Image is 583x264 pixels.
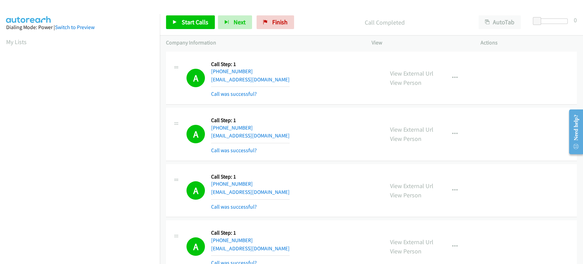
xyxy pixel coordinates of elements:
[186,181,205,200] h1: A
[256,15,294,29] a: Finish
[390,247,421,255] a: View Person
[574,15,577,25] div: 0
[6,38,27,46] a: My Lists
[478,15,521,29] button: AutoTab
[372,39,468,47] p: View
[211,181,253,187] a: [PHONE_NUMBER]
[211,132,290,139] a: [EMAIL_ADDRESS][DOMAIN_NAME]
[536,18,568,24] div: Delay between calls (in seconds)
[166,39,359,47] p: Company Information
[211,245,290,252] a: [EMAIL_ADDRESS][DOMAIN_NAME]
[480,39,577,47] p: Actions
[390,238,433,246] a: View External Url
[564,105,583,159] iframe: Resource Center
[303,18,466,27] p: Call Completed
[182,18,208,26] span: Start Calls
[390,69,433,77] a: View External Url
[218,15,252,29] button: Next
[211,147,257,154] a: Call was successful?
[390,182,433,190] a: View External Url
[6,23,154,31] div: Dialing Mode: Power |
[390,79,421,87] a: View Person
[211,203,257,210] a: Call was successful?
[211,124,253,131] a: [PHONE_NUMBER]
[186,125,205,143] h1: A
[186,69,205,87] h1: A
[211,61,290,68] h5: Call Step: 1
[211,91,257,97] a: Call was successful?
[166,15,215,29] a: Start Calls
[186,237,205,256] h1: A
[211,117,290,124] h5: Call Step: 1
[390,135,421,143] a: View Person
[211,68,253,75] a: [PHONE_NUMBER]
[390,191,421,199] a: View Person
[211,173,290,180] h5: Call Step: 1
[211,237,253,243] a: [PHONE_NUMBER]
[234,18,246,26] span: Next
[211,76,290,83] a: [EMAIL_ADDRESS][DOMAIN_NAME]
[272,18,288,26] span: Finish
[211,189,290,195] a: [EMAIL_ADDRESS][DOMAIN_NAME]
[390,126,433,133] a: View External Url
[211,229,290,236] h5: Call Step: 1
[55,24,95,30] a: Switch to Preview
